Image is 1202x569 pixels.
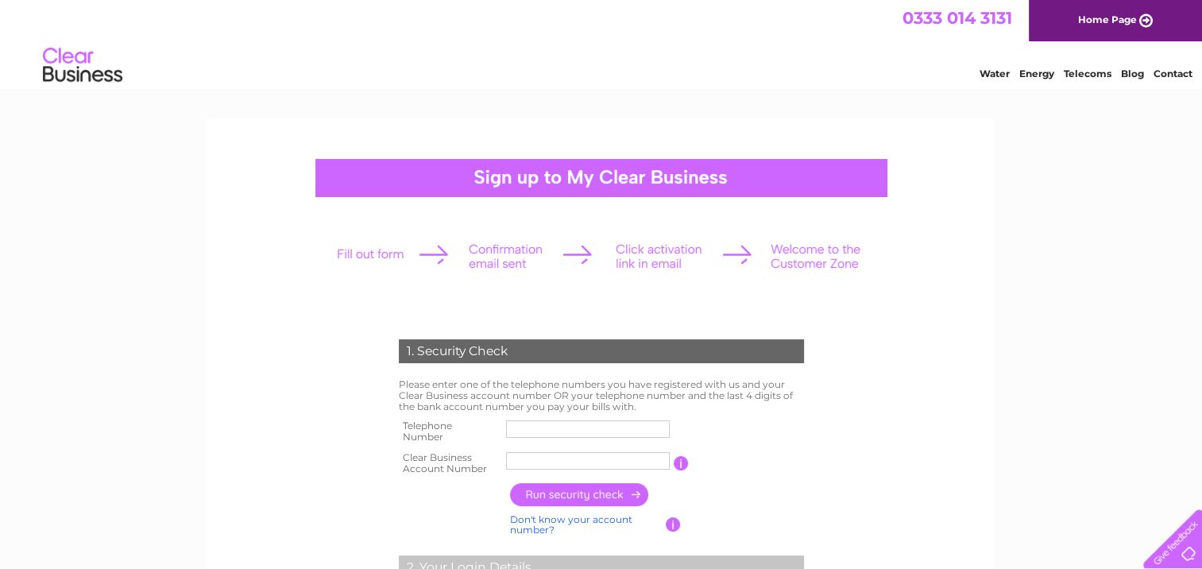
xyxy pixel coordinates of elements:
a: Don't know your account number? [510,513,632,536]
th: Telephone Number [395,416,503,447]
div: 1. Security Check [399,339,804,363]
div: Clear Business is a trading name of Verastar Limited (registered in [GEOGRAPHIC_DATA] No. 3667643... [226,9,977,77]
a: Telecoms [1064,68,1111,79]
th: Clear Business Account Number [395,447,503,479]
a: Water [980,68,1010,79]
td: Please enter one of the telephone numbers you have registered with us and your Clear Business acc... [395,375,808,416]
input: Information [674,456,689,470]
a: Contact [1154,68,1192,79]
a: Blog [1121,68,1144,79]
img: logo.png [42,41,123,90]
input: Information [666,517,681,532]
a: Energy [1019,68,1054,79]
a: 0333 014 3131 [902,8,1012,28]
